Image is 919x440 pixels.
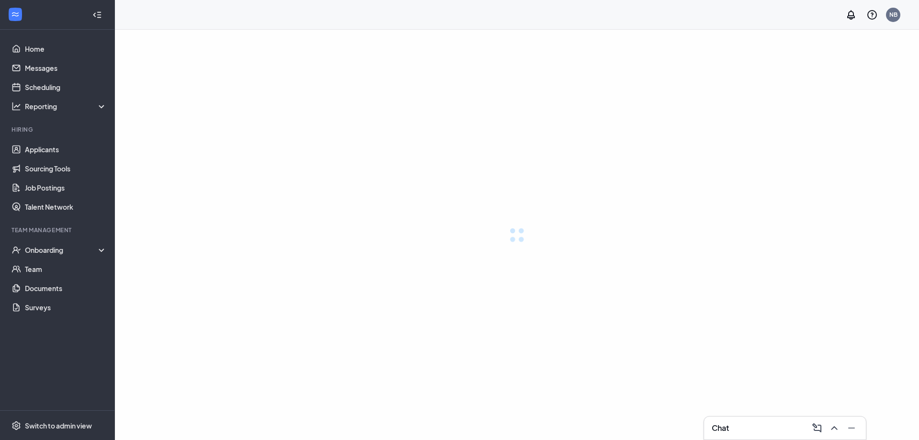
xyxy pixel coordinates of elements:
[829,422,840,434] svg: ChevronUp
[845,9,857,21] svg: Notifications
[25,58,107,78] a: Messages
[25,78,107,97] a: Scheduling
[25,197,107,216] a: Talent Network
[92,10,102,20] svg: Collapse
[846,422,857,434] svg: Minimize
[11,421,21,430] svg: Settings
[11,102,21,111] svg: Analysis
[11,10,20,19] svg: WorkstreamLogo
[25,39,107,58] a: Home
[25,140,107,159] a: Applicants
[25,298,107,317] a: Surveys
[811,422,823,434] svg: ComposeMessage
[25,178,107,197] a: Job Postings
[889,11,897,19] div: NB
[25,102,107,111] div: Reporting
[826,420,841,436] button: ChevronUp
[808,420,824,436] button: ComposeMessage
[843,420,858,436] button: Minimize
[25,259,107,279] a: Team
[712,423,729,433] h3: Chat
[25,421,92,430] div: Switch to admin view
[11,226,105,234] div: Team Management
[866,9,878,21] svg: QuestionInfo
[25,159,107,178] a: Sourcing Tools
[11,125,105,134] div: Hiring
[25,245,107,255] div: Onboarding
[25,279,107,298] a: Documents
[11,245,21,255] svg: UserCheck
